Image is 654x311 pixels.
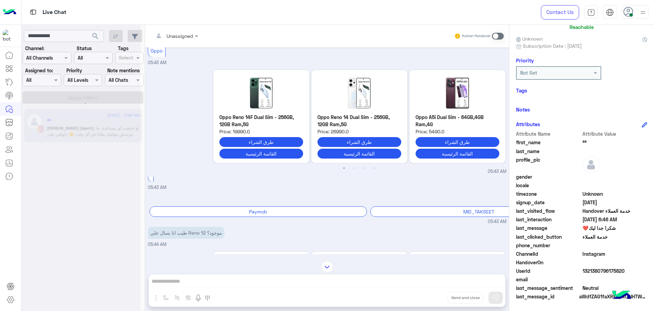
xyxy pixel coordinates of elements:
[516,284,581,292] span: last_message_sentiment
[541,5,579,19] a: Contact Us
[516,276,581,283] span: email
[516,130,581,137] span: Attribute Name
[516,293,578,300] span: last_message_id
[516,121,540,127] h6: Attributes
[516,156,581,172] span: profile_pic
[3,5,16,19] img: Logo
[582,284,648,292] span: 0
[582,259,648,266] span: null
[523,42,582,49] span: Subscription Date : [DATE]
[150,206,367,217] div: Paymob
[148,227,224,239] p: 15/9/2025, 5:44 AM
[570,24,594,30] h6: Reachable
[43,8,66,17] p: Live Chat
[582,199,648,206] span: 2025-09-15T02:42:41.869Z
[516,199,581,206] span: signup_date
[516,267,581,275] span: UserId
[516,182,581,189] span: locale
[416,128,499,135] span: Price: 5490.0
[75,98,87,109] div: loading...
[516,259,581,266] span: HandoverOn
[448,292,483,303] button: Send and close
[317,128,401,135] span: Price: 26990.0
[582,190,648,197] span: Unknown
[516,106,530,113] h6: Notes
[606,9,614,16] img: tab
[516,216,581,223] span: last_interaction
[582,139,648,146] span: ⁸⁸
[582,224,648,232] span: شكرا جدا ليك❤️
[582,233,648,240] span: خدمة العملاء
[582,130,648,137] span: Attribute Value
[516,148,581,155] span: last_name
[219,137,303,147] button: طرق الشراء
[488,168,507,175] span: 05:43 AM
[370,206,588,217] div: MID_TAKSEET
[582,250,648,257] span: 8
[516,190,581,197] span: timezone
[582,173,648,180] span: null
[582,242,648,249] span: null
[462,33,490,39] small: Human Handover
[516,139,581,146] span: first_name
[516,250,581,257] span: ChannelId
[582,156,599,173] img: defaultAdmin.png
[516,173,581,180] span: gender
[416,114,499,128] p: Oppo A5i Dual Sim - 64GB,4GB Ram,4G
[148,242,167,247] span: 05:44 AM
[118,54,133,63] div: Select
[148,60,167,65] span: 05:43 AM
[516,35,543,42] span: Unknown
[516,242,581,249] span: phone_number
[488,219,507,225] span: 05:43 AM
[219,128,303,135] span: Price: 19990.0
[151,48,162,54] span: Oppo
[516,233,581,240] span: last_clicked_button
[582,207,648,214] span: Handover خدمة العملاء
[610,284,634,308] img: hulul-logo.png
[361,165,368,172] button: 3 of 2
[371,165,378,172] button: 4 of 2
[317,114,401,128] p: Oppo Reno 14 Dual Sim - 256GB, 12GB Ram,5G
[29,8,37,16] img: tab
[416,137,499,147] button: طرق الشراء
[219,114,303,128] p: Oppo Reno 14F Dual Sim - 256GB, 12GB Ram,5G
[416,149,499,159] button: القائمة الرئيسية
[341,165,347,172] button: 1 of 2
[582,267,648,275] span: 1321380796175820
[582,182,648,189] span: null
[321,261,333,273] img: scroll
[317,137,401,147] button: طرق الشراء
[516,57,534,63] h6: Priority
[579,293,647,300] span: aWdfZAG1faXRlbToxOklHTWVzc2FnZAUlEOjE3ODQxNDAyOTk5OTYyMzI5OjM0MDI4MjM2Njg0MTcxMDMwMTI0NDI1OTk5MDQ...
[317,76,401,110] img: reno-14.jpg
[587,9,595,16] img: tab
[516,207,581,214] span: last_visited_flow
[219,76,303,110] img: reno-14f.jpg
[317,149,401,159] button: القائمة الرئيسية
[416,76,499,110] img: mh2.jpg
[219,149,303,159] button: القائمة الرئيسية
[3,30,15,42] img: 1403182699927242
[582,276,648,283] span: null
[582,216,648,223] span: 2025-09-15T03:46:40.821Z
[351,165,358,172] button: 2 of 2
[584,5,598,19] a: tab
[639,8,647,17] img: profile
[148,185,167,190] span: 05:43 AM
[516,224,581,232] span: last_message
[516,87,647,93] h6: Tags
